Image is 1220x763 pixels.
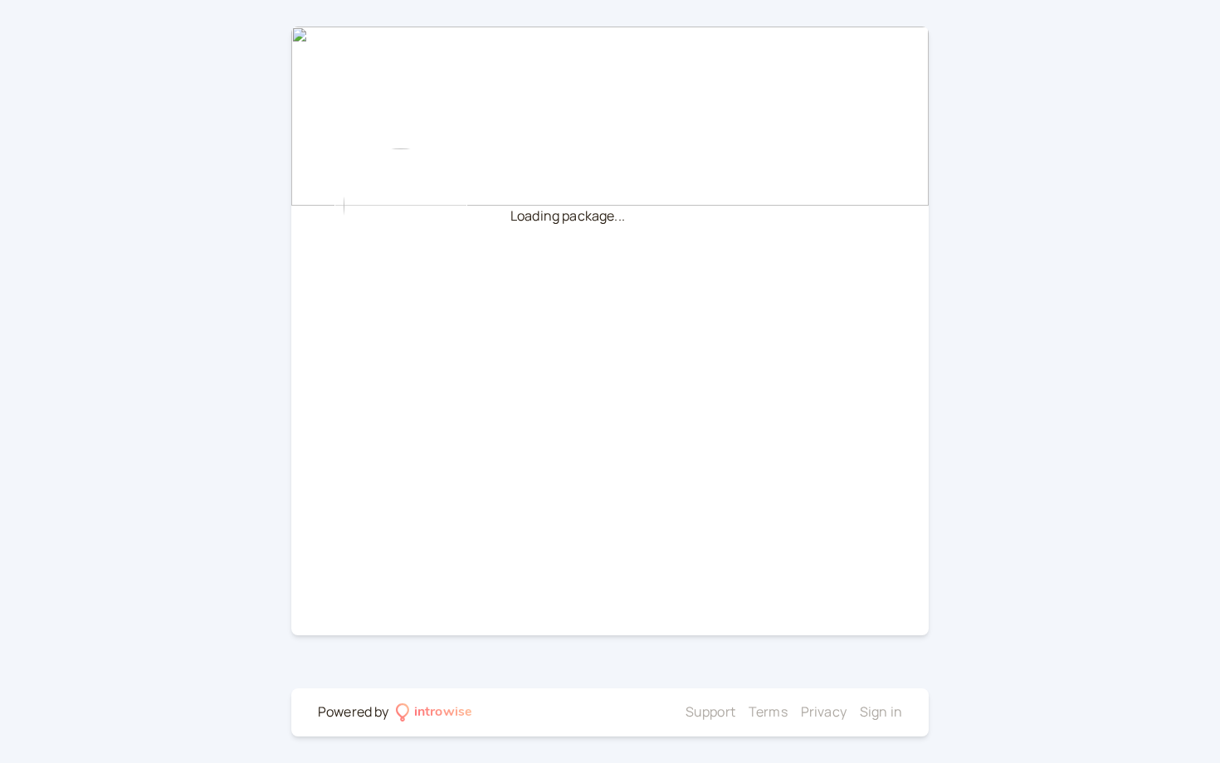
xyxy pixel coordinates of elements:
a: Sign in [860,702,902,721]
a: introwise [396,702,473,723]
div: Loading package... [510,206,902,272]
a: Privacy [801,702,847,721]
div: introwise [414,702,472,723]
a: Terms [749,702,788,721]
div: Powered by [318,702,389,723]
a: Support [686,702,735,721]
